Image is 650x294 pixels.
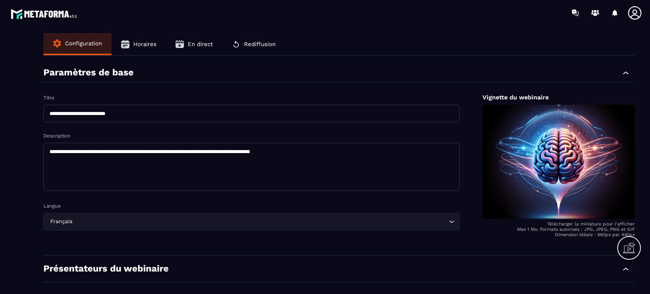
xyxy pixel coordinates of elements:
[482,232,635,237] p: Dimension idéale : 660px par 440px
[112,33,166,55] button: Horaires
[244,41,276,48] span: Rediffusion
[482,94,635,101] p: Vignette du webinaire
[188,41,213,48] span: En direct
[133,41,157,48] span: Horaires
[166,33,222,55] button: En direct
[222,33,285,55] button: Rediffusion
[43,133,70,139] label: Description
[482,227,635,232] p: Max 1 Mo. Formats autorisés : JPG, JPEG, PNG et GIF
[43,203,61,209] label: Langue
[48,217,74,226] span: Français
[43,263,169,274] p: Présentateurs du webinaire
[43,95,54,101] label: Titre
[43,33,112,54] button: Configuration
[43,67,134,78] p: Paramètres de base
[65,40,102,47] span: Configuration
[482,221,635,227] p: Télécharger la miniature pour l'afficher
[43,213,460,230] div: Search for option
[74,217,447,226] input: Search for option
[11,7,79,21] img: logo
